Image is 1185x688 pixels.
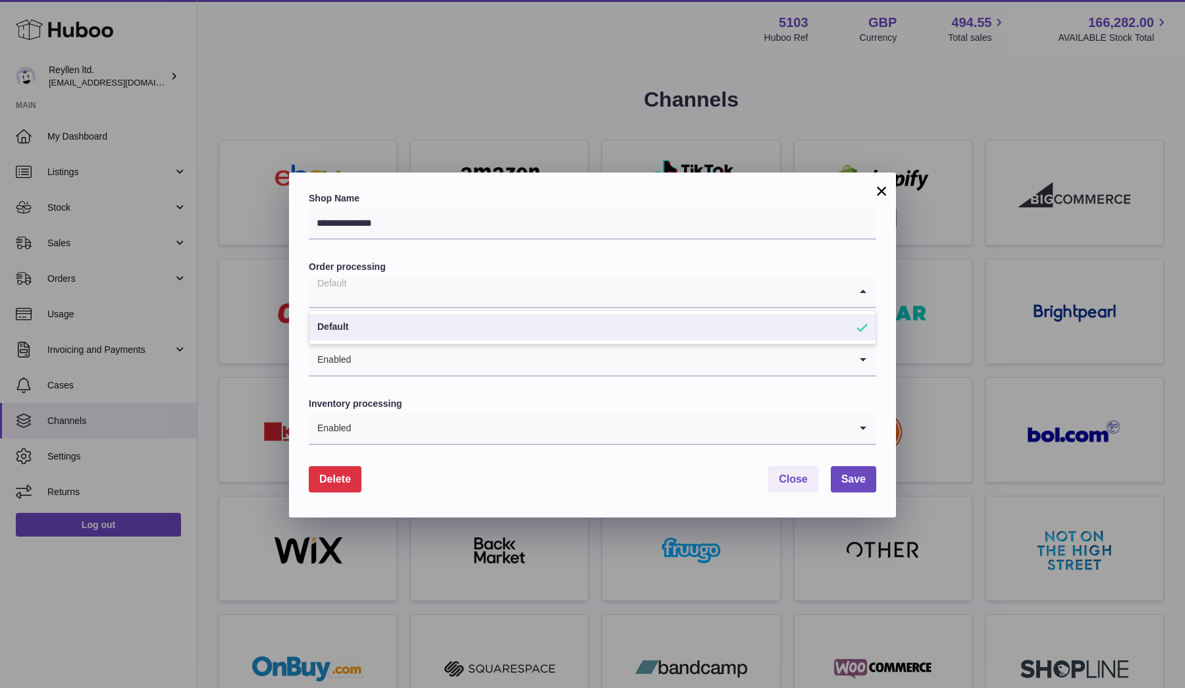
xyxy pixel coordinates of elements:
li: Default [309,314,876,340]
button: Delete [309,466,361,493]
button: × [874,183,889,199]
span: Delete [319,473,351,485]
input: Search for option [309,277,850,307]
span: Enabled [309,345,352,375]
button: Save [831,466,876,493]
div: Search for option [309,277,876,308]
label: Inventory processing [309,398,876,410]
span: Save [841,473,866,485]
button: Close [768,466,818,493]
input: Search for option [352,345,850,375]
label: Shop Name [309,192,876,205]
span: Enabled [309,413,352,444]
div: Search for option [309,345,876,377]
label: Order processing [309,261,876,273]
input: Search for option [352,413,850,444]
div: Search for option [309,413,876,445]
span: Close [779,473,808,485]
